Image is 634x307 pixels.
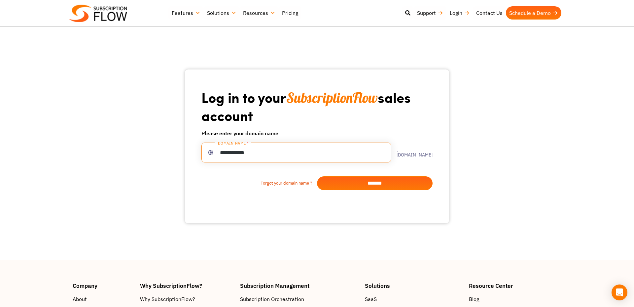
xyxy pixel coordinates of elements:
span: SaaS [365,295,377,303]
a: Login [446,6,473,20]
a: SaaS [365,295,462,303]
span: About [73,295,87,303]
a: Schedule a Demo [506,6,561,20]
h4: Subscription Management [240,283,358,288]
a: Support [414,6,446,20]
a: Contact Us [473,6,506,20]
span: Why SubscriptionFlow? [140,295,195,303]
h4: Solutions [365,283,462,288]
h1: Log in to your sales account [201,89,433,124]
a: About [73,295,133,303]
a: Resources [240,6,279,20]
h4: Resource Center [469,283,561,288]
a: Pricing [279,6,301,20]
h4: Why SubscriptionFlow? [140,283,234,288]
a: Blog [469,295,561,303]
span: Blog [469,295,479,303]
h6: Please enter your domain name [201,129,433,137]
a: Subscription Orchestration [240,295,358,303]
span: Subscription Orchestration [240,295,304,303]
h4: Company [73,283,133,288]
div: Open Intercom Messenger [612,285,627,300]
label: .[DOMAIN_NAME] [391,148,433,157]
a: Why SubscriptionFlow? [140,295,234,303]
span: SubscriptionFlow [286,89,378,107]
img: Subscriptionflow [69,5,127,22]
a: Forgot your domain name ? [201,180,317,187]
a: Features [168,6,204,20]
a: Solutions [204,6,240,20]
